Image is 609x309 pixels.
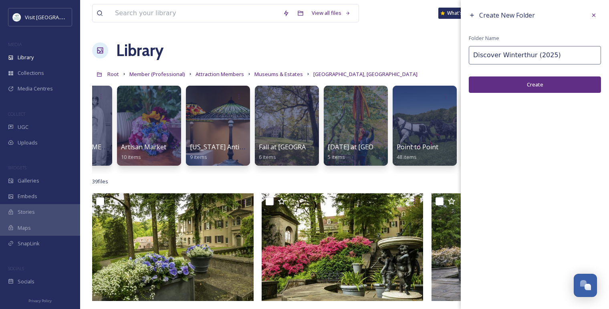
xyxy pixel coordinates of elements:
span: Embeds [18,193,37,200]
span: Root [107,70,119,78]
a: Artisan Market10 items [121,143,166,161]
span: Library [18,54,34,61]
a: Point to Point48 items [397,143,438,161]
span: Visit [GEOGRAPHIC_DATA] [25,13,87,21]
a: Attraction Members [196,69,244,79]
span: 10 items [121,153,141,161]
a: Fall at [GEOGRAPHIC_DATA]6 items [259,143,343,161]
span: Media Centres [18,85,53,92]
span: Stories [18,208,35,216]
span: 9 items [190,153,207,161]
span: MEDIA [8,41,22,47]
input: Search your library [111,4,279,22]
span: 48 items [397,153,417,161]
img: c5868cb9-1d50-4ca2-8096-1f88d2044685.jpg [262,193,423,301]
span: Attraction Members [196,70,244,78]
a: Member (Professional) [129,69,185,79]
a: Privacy Policy [28,295,52,305]
span: Privacy Policy [28,298,52,303]
span: Maps [18,224,31,232]
span: [DATE] at [GEOGRAPHIC_DATA] [328,142,423,151]
span: Uploads [18,139,38,146]
span: Galleries [18,177,39,185]
span: Socials [18,278,34,285]
span: SOCIALS [8,265,24,271]
span: Artisan Market [121,142,166,151]
a: Museums & Estates [254,69,303,79]
span: 6 items [259,153,276,161]
span: 39 file s [92,178,108,185]
span: Point to Point [397,142,438,151]
a: [US_STATE] Antique Show9 items [190,143,268,161]
img: e87c5a60-bc4c-762b-3a79-ac1a00444d0e.jpg [92,193,254,301]
a: [GEOGRAPHIC_DATA], [GEOGRAPHIC_DATA] [313,69,417,79]
span: Member (Professional) [129,70,185,78]
button: Open Chat [574,274,597,297]
a: What's New [438,8,478,19]
span: [US_STATE] Antique Show [190,142,268,151]
span: Folder Name [469,34,499,42]
a: View all files [308,5,355,21]
span: SnapLink [18,240,40,247]
img: download%20%281%29.jpeg [13,13,21,21]
a: [DATE] at [GEOGRAPHIC_DATA]5 items [328,143,423,161]
img: b1ba0637-8d62-9c54-166d-005a2beec2ce.jpg [432,193,593,301]
span: COLLECT [8,111,25,117]
span: Museums & Estates [254,70,303,78]
span: WIDGETS [8,165,26,171]
span: UGC [18,123,28,131]
span: Create New Folder [479,11,535,20]
a: Root [107,69,119,79]
a: Library [116,38,163,62]
span: 5 items [328,153,345,161]
span: Collections [18,69,44,77]
input: Name [469,46,601,64]
span: [GEOGRAPHIC_DATA], [GEOGRAPHIC_DATA] [313,70,417,78]
button: Create [469,76,601,93]
span: Fall at [GEOGRAPHIC_DATA] [259,142,343,151]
